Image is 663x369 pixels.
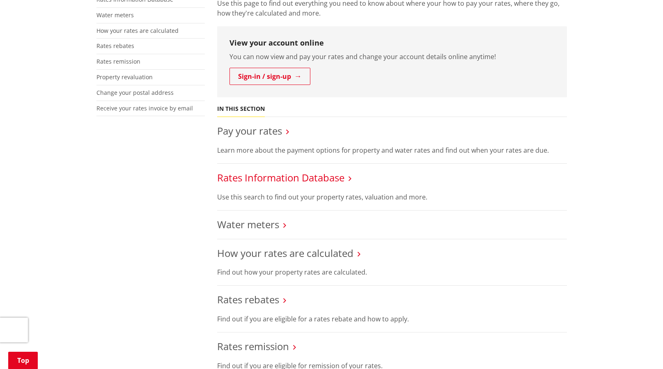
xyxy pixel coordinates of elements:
[217,124,282,138] a: Pay your rates
[217,246,353,260] a: How your rates are calculated
[217,339,289,353] a: Rates remission
[229,52,555,62] p: You can now view and pay your rates and change your account details online anytime!
[217,145,567,155] p: Learn more about the payment options for property and water rates and find out when your rates ar...
[229,68,310,85] a: Sign-in / sign-up
[217,314,567,324] p: Find out if you are eligible for a rates rebate and how to apply.
[96,73,153,81] a: Property revaluation
[8,352,38,369] a: Top
[96,104,193,112] a: Receive your rates invoice by email
[96,89,174,96] a: Change your postal address
[217,293,279,306] a: Rates rebates
[96,27,179,34] a: How your rates are calculated
[217,171,344,184] a: Rates Information Database
[625,335,655,364] iframe: Messenger Launcher
[217,267,567,277] p: Find out how your property rates are calculated.
[96,57,140,65] a: Rates remission
[217,105,265,112] h5: In this section
[96,11,134,19] a: Water meters
[96,42,134,50] a: Rates rebates
[217,192,567,202] p: Use this search to find out your property rates, valuation and more.
[217,218,279,231] a: Water meters
[229,39,555,48] h3: View your account online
